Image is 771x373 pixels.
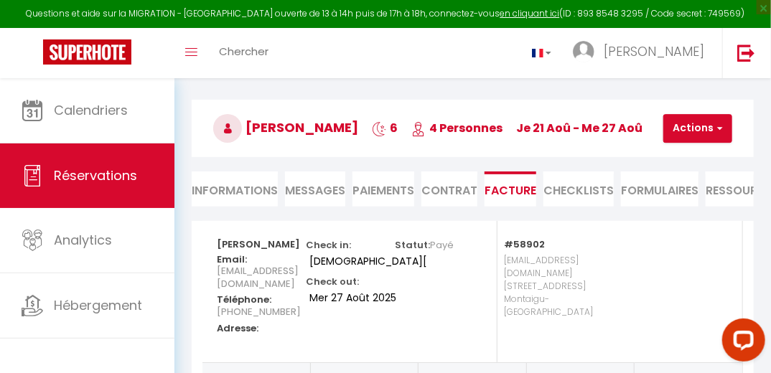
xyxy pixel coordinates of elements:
[217,252,247,266] strong: Email:
[604,42,704,60] span: [PERSON_NAME]
[54,231,112,249] span: Analytics
[217,301,301,322] span: [PHONE_NUMBER]
[208,28,279,78] a: Chercher
[516,120,642,136] span: je 21 Aoû - me 27 Aoû
[54,101,128,119] span: Calendriers
[505,237,546,251] strong: #58902
[500,7,560,19] a: en cliquant ici
[306,272,359,288] p: Check out:
[306,235,351,252] p: Check in:
[421,171,477,207] li: Contrat
[573,41,594,62] img: ...
[737,44,755,62] img: logout
[505,250,554,348] p: [EMAIL_ADDRESS][DOMAIN_NAME] [STREET_ADDRESS] Montaigu-[GEOGRAPHIC_DATA]
[217,293,271,306] strong: Téléphone:
[54,296,142,314] span: Hébergement
[285,182,345,199] span: Messages
[562,28,722,78] a: ... [PERSON_NAME]
[54,166,137,184] span: Réservations
[217,237,300,251] strong: [PERSON_NAME]
[485,171,536,207] li: Facture
[411,120,503,136] span: 4 Personnes
[372,120,398,136] span: 6
[217,260,299,294] span: [EMAIL_ADDRESS][DOMAIN_NAME]
[663,114,732,143] button: Actions
[217,321,258,335] strong: Adresse:
[543,171,614,207] li: CHECKLISTS
[430,238,454,252] span: Payé
[621,171,698,207] li: FORMULAIRES
[213,118,358,136] span: [PERSON_NAME]
[192,171,278,207] li: Informations
[395,235,454,252] p: Statut:
[219,44,268,59] span: Chercher
[43,39,131,65] img: Super Booking
[711,313,771,373] iframe: LiveChat chat widget
[352,171,414,207] li: Paiements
